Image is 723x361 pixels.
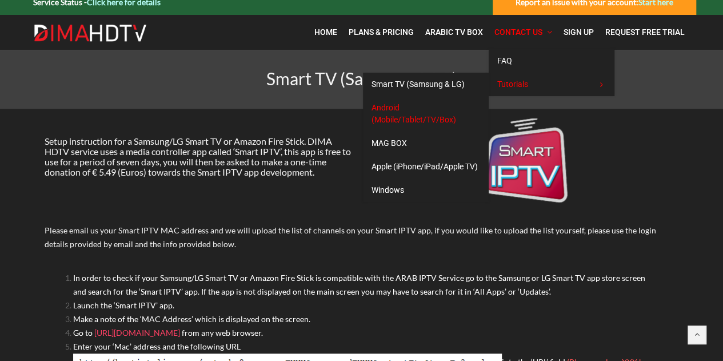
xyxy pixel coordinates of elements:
span: Please email us your Smart IPTV MAC address and we will upload the list of channels on your Smart... [45,225,656,249]
a: Arabic TV Box [420,21,489,44]
a: FAQ [489,49,614,73]
span: Go to [73,328,93,338]
span: Sign Up [564,27,594,37]
span: Windows [372,185,404,195]
a: Back to top [688,326,706,344]
a: [URL][DOMAIN_NAME] [94,328,180,338]
a: Plans & Pricing [343,21,420,44]
span: Plans & Pricing [349,27,414,37]
a: Home [309,21,343,44]
a: MAG BOX [363,132,489,155]
span: Tutorials [497,80,528,89]
span: Home [314,27,337,37]
span: Make a note of the ‘MAC Address’ which is displayed on the screen. [73,314,310,324]
a: Apple (iPhone/iPad/Apple TV) [363,155,489,178]
span: Apple (iPhone/iPad/Apple TV) [372,162,478,171]
a: Sign Up [558,21,600,44]
a: Contact Us [489,21,558,44]
span: FAQ [497,56,512,65]
img: Dima HDTV [33,24,147,42]
a: Request Free Trial [600,21,690,44]
span: Launch the ‘Smart IPTV’ app. [73,300,174,310]
span: Request Free Trial [605,27,685,37]
span: Arabic TV Box [425,27,483,37]
span: MAG BOX [372,138,407,148]
span: from any web browser. [182,328,263,338]
a: Tutorials [489,73,614,96]
span: Smart TV (Samsung & LG) [372,80,465,89]
span: In order to check if your Samsung/LG Smart TV or Amazon Fire Stick is compatible with the ARAB IP... [73,273,645,296]
a: Windows [363,178,489,202]
span: Smart TV (Samsung & LG) [266,68,457,89]
span: Android (Mobile/Tablet/TV/Box) [372,103,456,124]
span: Setup instruction for a Samsung/LG Smart TV or Amazon Fire Stick. DIMA HDTV service uses a media ... [45,136,351,177]
a: Android (Mobile/Tablet/TV/Box) [363,96,489,132]
a: Smart TV (Samsung & LG) [363,73,489,96]
span: Contact Us [494,27,542,37]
